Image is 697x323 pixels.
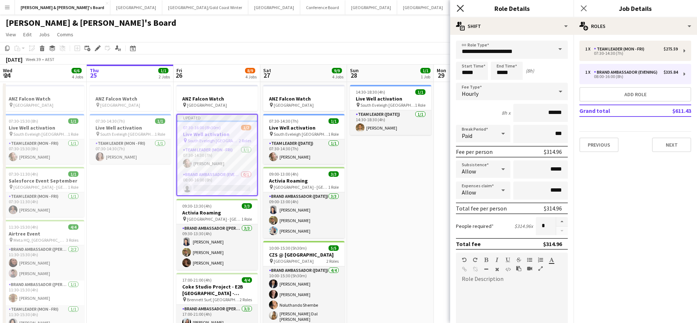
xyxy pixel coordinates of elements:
[2,71,12,79] span: 24
[245,68,255,73] span: 8/9
[45,57,54,62] div: AEST
[68,131,78,137] span: 1 Role
[68,171,78,177] span: 1/1
[462,189,476,196] span: Allow
[473,257,478,263] button: Redo
[241,216,252,222] span: 1 Role
[538,266,543,271] button: Fullscreen
[3,139,84,164] app-card-role: Team Leader (Mon - Fri)1/107:30-15:30 (8h)[PERSON_NAME]
[462,168,476,175] span: Allow
[187,102,227,108] span: [GEOGRAPHIC_DATA]
[652,138,691,152] button: Next
[241,125,251,130] span: 1/2
[9,224,38,230] span: 11:30-15:30 (4h)
[269,171,298,177] span: 09:00-13:00 (4h)
[449,0,542,15] button: [PERSON_NAME] & [PERSON_NAME]'s Board
[100,131,155,137] span: South Eveleigh [GEOGRAPHIC_DATA]
[594,70,660,75] div: Brand Ambassador (Evening)
[269,118,298,124] span: 07:30-14:30 (7h)
[13,102,53,108] span: [GEOGRAPHIC_DATA]
[187,216,241,222] span: [GEOGRAPHIC_DATA] - [GEOGRAPHIC_DATA]
[3,177,84,184] h3: Salesforce Event September
[526,68,534,74] div: (8h)
[527,257,532,263] button: Unordered List
[329,118,339,124] span: 1/1
[516,266,521,271] button: Paste as plain text
[100,102,140,108] span: [GEOGRAPHIC_DATA]
[421,74,430,79] div: 1 Job
[162,0,248,15] button: [GEOGRAPHIC_DATA]/Gold Coast Winter
[239,138,251,143] span: 2 Roles
[332,68,342,73] span: 9/9
[177,115,257,120] div: Updated
[332,74,343,79] div: 4 Jobs
[15,0,110,15] button: [PERSON_NAME] & [PERSON_NAME]'s Board
[3,30,19,39] a: View
[57,31,73,38] span: Comms
[242,277,252,283] span: 4/4
[456,148,493,155] div: Fee per person
[505,266,510,272] button: HTML Code
[245,74,257,79] div: 4 Jobs
[13,131,68,137] span: South Eveleigh [GEOGRAPHIC_DATA]
[345,0,397,15] button: [GEOGRAPHIC_DATA]
[176,95,258,102] h3: ANZ Falcon Watch
[269,245,307,251] span: 10:00-15:30 (5h30m)
[3,67,12,74] span: Wed
[274,131,328,137] span: South Eveleigh [GEOGRAPHIC_DATA]
[494,257,500,263] button: Italic
[437,67,446,74] span: Mon
[263,192,345,238] app-card-role: Brand Ambassador ([DATE])3/309:00-13:00 (4h)[PERSON_NAME][PERSON_NAME][PERSON_NAME]
[579,87,691,102] button: Add role
[6,17,176,28] h1: [PERSON_NAME] & [PERSON_NAME]'s Board
[90,124,171,131] h3: Live Well activation
[462,132,472,139] span: Paid
[263,85,345,111] app-job-card: ANZ Falcon Watch [GEOGRAPHIC_DATA]
[6,31,16,38] span: View
[263,252,345,258] h3: CZS @ [GEOGRAPHIC_DATA]
[176,114,258,196] div: Updated07:30-16:00 (8h30m)1/2Live Well activation South Eveleigh [GEOGRAPHIC_DATA]2 RolesTeam Lea...
[574,17,697,35] div: Roles
[90,85,171,111] div: ANZ Falcon Watch [GEOGRAPHIC_DATA]
[240,297,252,302] span: 2 Roles
[326,258,339,264] span: 2 Roles
[177,146,257,171] app-card-role: Team Leader (Mon - Fri)1/107:30-14:30 (7h)[PERSON_NAME]
[175,71,182,79] span: 26
[420,68,431,73] span: 1/1
[68,118,78,124] span: 1/1
[494,266,500,272] button: Clear Formatting
[54,30,76,39] a: Comms
[242,203,252,209] span: 3/3
[3,124,84,131] h3: Live Well activation
[263,95,345,102] h3: ANZ Falcon Watch
[176,209,258,216] h3: Activia Roaming
[90,114,171,164] div: 07:30-14:30 (7h)1/1Live Well activation South Eveleigh [GEOGRAPHIC_DATA]1 RoleTeam Leader (Mon - ...
[263,177,345,184] h3: Activia Roaming
[585,75,678,78] div: 08:00-16:00 (8h)
[3,281,84,305] app-card-role: Brand Ambassador ([PERSON_NAME])1/111:30-15:30 (4h)[PERSON_NAME]
[263,114,345,164] app-job-card: 07:30-14:30 (7h)1/1Live Well activation South Eveleigh [GEOGRAPHIC_DATA]1 RoleTeam Leader ([DATE]...
[177,131,257,138] h3: Live Well activation
[349,71,359,79] span: 28
[484,257,489,263] button: Bold
[456,205,507,212] div: Total fee per person
[505,257,510,263] button: Underline
[263,67,271,74] span: Sat
[514,223,533,229] div: $314.96 x
[350,85,431,135] div: 14:30-18:30 (4h)1/1Live Well activation South Eveleigh [GEOGRAPHIC_DATA]1 RoleTeam Leader ([DATE]...
[176,199,258,270] app-job-card: 09:30-13:30 (4h)3/3Activia Roaming [GEOGRAPHIC_DATA] - [GEOGRAPHIC_DATA]1 RoleBrand Ambassador ([...
[158,68,168,73] span: 1/1
[3,114,84,164] app-job-card: 07:30-15:30 (8h)1/1Live Well activation South Eveleigh [GEOGRAPHIC_DATA]1 RoleTeam Leader (Mon - ...
[328,131,339,137] span: 1 Role
[543,240,562,248] div: $314.96
[187,297,240,302] span: Brennett Surf, [GEOGRAPHIC_DATA], [GEOGRAPHIC_DATA]
[544,205,562,212] div: $314.96
[3,245,84,281] app-card-role: Brand Ambassador ([PERSON_NAME])2/211:30-15:30 (4h)[PERSON_NAME][PERSON_NAME]
[9,171,38,177] span: 07:30-11:30 (4h)
[20,30,34,39] a: Edit
[13,237,66,243] span: Meta HQ, [GEOGRAPHIC_DATA]
[176,85,258,111] app-job-card: ANZ Falcon Watch [GEOGRAPHIC_DATA]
